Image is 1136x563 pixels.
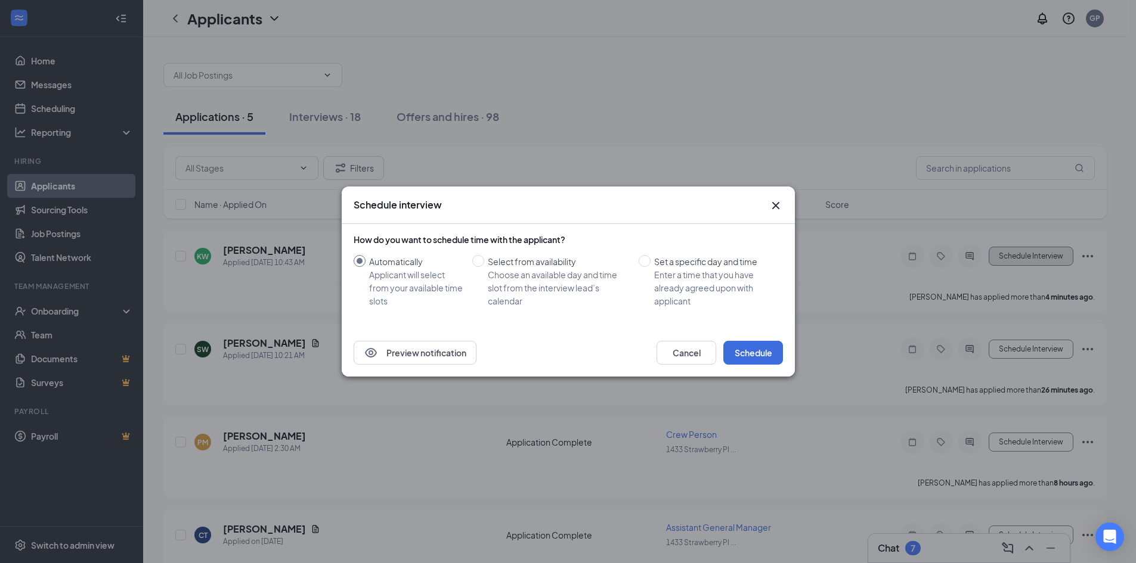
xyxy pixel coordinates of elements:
h3: Schedule interview [354,198,442,211]
svg: Cross [769,198,783,213]
button: Close [769,198,783,213]
div: Open Intercom Messenger [1095,522,1124,551]
button: Cancel [657,341,716,365]
div: How do you want to schedule time with the applicant? [354,234,783,245]
div: Set a specific day and time [654,255,773,268]
div: Applicant will select from your available time slots [369,268,463,307]
div: Choose an available day and time slot from the interview lead’s calendar [488,268,629,307]
button: EyePreview notification [354,341,476,365]
button: Schedule [723,341,783,365]
div: Enter a time that you have already agreed upon with applicant [654,268,773,307]
div: Select from availability [488,255,629,268]
svg: Eye [364,346,378,360]
div: Automatically [369,255,463,268]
